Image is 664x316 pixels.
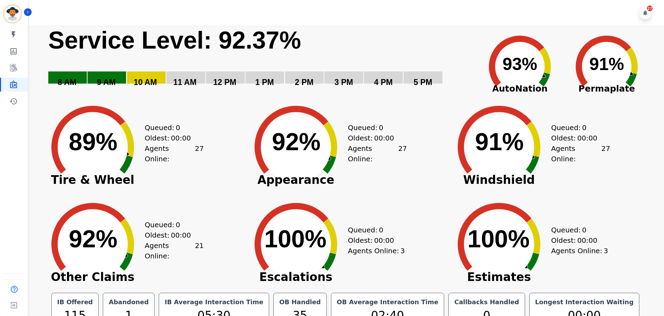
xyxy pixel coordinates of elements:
div: Queued: [551,225,603,235]
text: 10 AM [134,78,157,87]
text: 12 PM [213,78,236,87]
text: 92% [272,128,321,155]
div: Queued: [348,225,400,235]
span: 0 [379,122,383,133]
div: Agents Online: [551,246,610,256]
span: 0 [582,225,587,235]
div: 27 [647,6,653,11]
div: Agents Online: [145,143,204,164]
text: 9 AM [97,78,116,87]
text: 100% [467,225,530,253]
div: Agents Online: [551,143,610,164]
text: 92% [69,225,117,253]
span: Permaplate [563,82,650,95]
span: 27 [398,143,407,164]
div: Oldest: [145,230,197,240]
text: 8 AM [58,78,76,87]
div: Queued: [348,122,400,133]
text: 93% [503,54,537,74]
span: 0 [176,122,180,133]
span: 00:00 [374,235,394,246]
span: 3 [604,246,608,256]
span: Other Claims [41,274,145,281]
div: Agents Online: [145,240,204,261]
div: Oldest: [348,235,400,246]
span: Tire & Wheel [41,177,145,183]
div: Queued: [551,122,603,133]
span: 0 [379,225,383,235]
text: 3 PM [334,78,353,87]
text: 91% [475,128,524,155]
div: Longest Interaction Waiting [534,297,635,307]
text: 1 PM [255,78,274,87]
span: 00:00 [171,133,191,143]
span: 0 [582,122,587,133]
span: AutoNation [476,82,563,95]
div: Abandoned [107,297,150,307]
span: 3 [400,246,405,256]
div: IB Offered [56,297,94,307]
div: Oldest: [551,235,603,246]
text: 4 PM [374,78,393,87]
text: 11 AM [173,78,197,87]
span: 27 [601,143,610,164]
div: Oldest: [348,133,400,143]
div: Queued: [145,122,197,133]
span: 21 [195,240,204,261]
div: Agents Online: [348,246,407,256]
text: Service Level: 92.37% [48,27,301,54]
div: OB Handled [278,297,322,307]
text: 91% [589,54,624,74]
text: 89% [69,128,117,155]
span: 0 [176,220,180,230]
div: Queued: [145,220,197,230]
img: Bordered avatar [4,6,21,22]
text: 100% [264,225,326,253]
svg: Service Level: 0% [48,26,475,97]
span: 27 [195,143,204,164]
span: 00:00 [374,133,394,143]
span: Windshield [447,177,551,183]
text: 5 PM [414,78,432,87]
span: 00:00 [577,133,597,143]
span: Escalations [244,274,348,281]
div: Oldest: [551,133,603,143]
div: OB Average Interaction Time [335,297,440,307]
span: 00:00 [171,230,191,240]
div: Oldest: [145,133,197,143]
div: IB Average Interaction Time [163,297,265,307]
span: Appearance [244,177,348,183]
text: 2 PM [295,78,314,87]
div: Agents Online: [348,143,407,164]
span: Estimates [447,274,551,281]
span: 00:00 [577,235,597,246]
div: Callbacks Handled [453,297,521,307]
